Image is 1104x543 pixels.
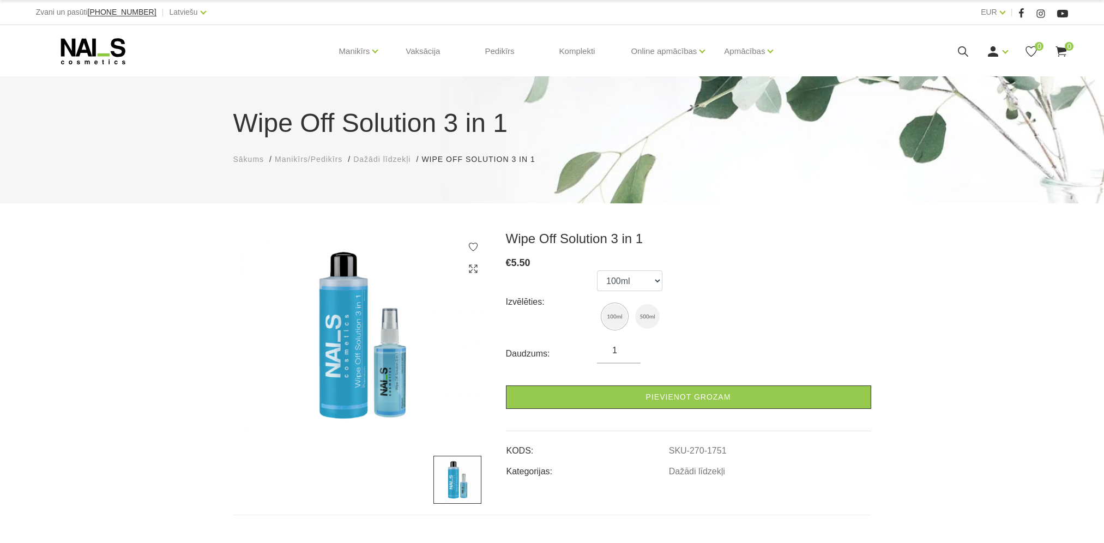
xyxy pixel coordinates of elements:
span: 0 [1035,42,1043,51]
a: 0 [1024,45,1038,58]
a: Online apmācības [631,29,697,73]
a: Manikīrs [339,29,370,73]
div: Izvēlēties: [506,293,598,311]
td: KODS: [506,437,668,457]
span: | [162,5,164,19]
h1: Wipe Off Solution 3 in 1 [233,104,871,143]
span: Dažādi līdzekļi [353,155,411,164]
img: Wipe Off Solution 3 in 1 (100ml) [602,304,627,329]
a: Manikīrs/Pedikīrs [275,154,342,165]
a: SKU-270-1751 [669,446,727,456]
a: Vaksācija [397,25,449,77]
img: ... [433,456,481,504]
td: Kategorijas: [506,457,668,478]
div: Zvani un pasūti [36,5,156,19]
a: Sākums [233,154,264,165]
span: 5.50 [511,257,530,268]
img: Wipe Off Solution 3 in 1 (500ml) [635,304,660,329]
li: Wipe Off Solution 3 in 1 [421,154,546,165]
a: Apmācības [724,29,765,73]
a: Komplekti [551,25,604,77]
div: Daudzums: [506,345,598,363]
a: 0 [1054,45,1068,58]
span: Manikīrs/Pedikīrs [275,155,342,164]
h3: Wipe Off Solution 3 in 1 [506,231,871,247]
a: [PHONE_NUMBER] [88,8,156,16]
img: ... [233,231,490,439]
a: Pedikīrs [476,25,523,77]
span: € [506,257,511,268]
a: Pievienot grozam [506,385,871,409]
span: | [1011,5,1013,19]
a: EUR [981,5,997,19]
a: Latviešu [170,5,198,19]
a: Dažādi līdzekļi [669,467,725,476]
span: Sākums [233,155,264,164]
span: 0 [1065,42,1073,51]
a: Dažādi līdzekļi [353,154,411,165]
